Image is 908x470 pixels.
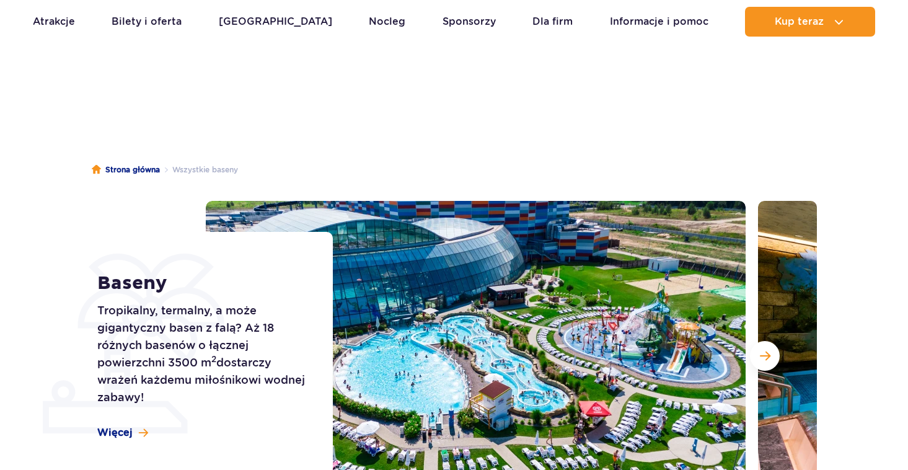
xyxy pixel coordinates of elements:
a: Sponsorzy [443,7,496,37]
a: Bilety i oferta [112,7,182,37]
a: Atrakcje [33,7,75,37]
a: Informacje i pomoc [610,7,708,37]
a: Dla firm [532,7,573,37]
sup: 2 [211,354,216,364]
button: Następny slajd [750,341,780,371]
a: [GEOGRAPHIC_DATA] [219,7,332,37]
a: Nocleg [369,7,405,37]
span: Więcej [97,426,133,440]
p: Tropikalny, termalny, a może gigantyczny basen z falą? Aż 18 różnych basenów o łącznej powierzchn... [97,302,305,406]
a: Strona główna [92,164,160,176]
button: Kup teraz [745,7,875,37]
h1: Baseny [97,272,305,295]
li: Wszystkie baseny [160,164,238,176]
span: Kup teraz [775,16,824,27]
a: Więcej [97,426,148,440]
